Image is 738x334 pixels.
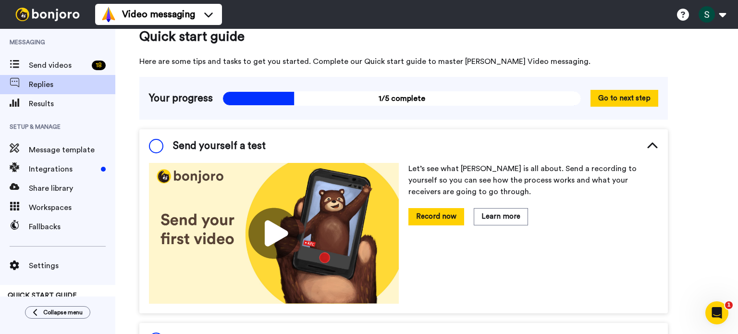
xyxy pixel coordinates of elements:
span: 1/5 complete [222,91,581,106]
span: Send videos [29,60,88,71]
span: Settings [29,260,115,272]
button: Record now [408,208,464,225]
img: 178eb3909c0dc23ce44563bdb6dc2c11.jpg [149,163,399,304]
span: Here are some tips and tasks to get you started. Complete our Quick start guide to master [PERSON... [139,56,668,67]
img: vm-color.svg [101,7,116,22]
span: Share library [29,183,115,194]
span: Workspaces [29,202,115,213]
button: Go to next step [590,90,658,107]
iframe: Intercom live chat [705,301,728,324]
span: Message template [29,144,115,156]
span: Replies [29,79,115,90]
span: QUICK START GUIDE [8,292,77,299]
span: 1 [725,301,733,309]
span: Fallbacks [29,221,115,233]
div: 18 [92,61,106,70]
button: Learn more [474,208,528,225]
span: Results [29,98,115,110]
span: Integrations [29,163,97,175]
button: Collapse menu [25,306,90,319]
p: Let’s see what [PERSON_NAME] is all about. Send a recording to yourself so you can see how the pr... [408,163,658,198]
span: Video messaging [122,8,195,21]
span: Quick start guide [139,27,668,46]
span: Send yourself a test [173,139,266,153]
span: Collapse menu [43,309,83,316]
img: bj-logo-header-white.svg [12,8,84,21]
span: Your progress [149,91,213,106]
